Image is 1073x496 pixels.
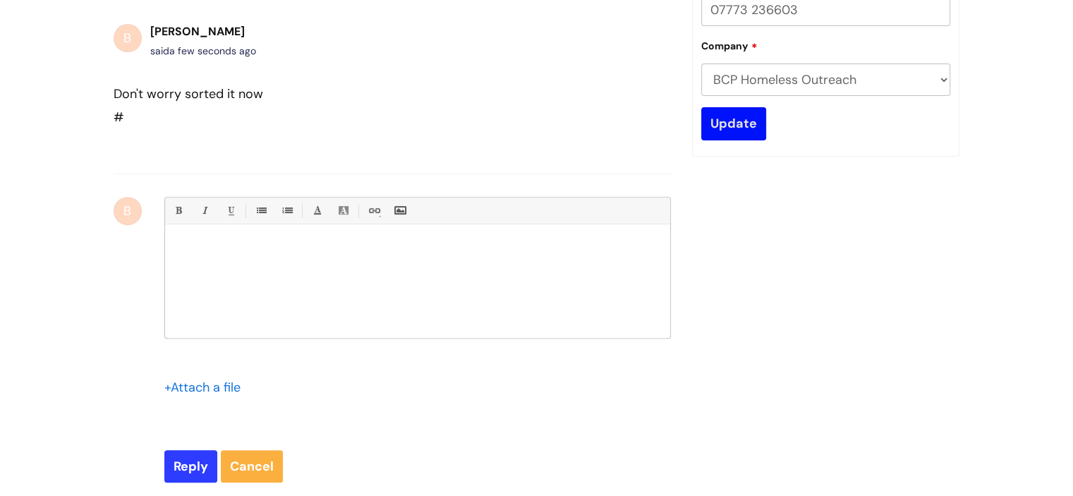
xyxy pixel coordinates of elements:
a: Underline(Ctrl-U) [222,202,239,219]
div: B [114,197,142,225]
div: Attach a file [164,376,249,399]
div: B [114,24,142,52]
a: Cancel [221,450,283,483]
a: 1. Ordered List (Ctrl-Shift-8) [278,202,296,219]
a: • Unordered List (Ctrl-Shift-7) [252,202,269,219]
a: Insert Image... [391,202,408,219]
div: said [150,42,256,60]
label: Company [701,38,758,52]
input: Update [701,107,766,140]
a: Link [365,202,382,219]
div: # [114,83,620,128]
input: Reply [164,450,217,483]
b: [PERSON_NAME] [150,24,245,39]
div: Don't worry sorted it now [114,83,620,105]
span: Mon, 15 Sep, 2025 at 9:22 AM [169,44,256,57]
a: Back Color [334,202,352,219]
a: Font Color [308,202,326,219]
a: Italic (Ctrl-I) [195,202,213,219]
span: + [164,379,171,396]
a: Bold (Ctrl-B) [169,202,187,219]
